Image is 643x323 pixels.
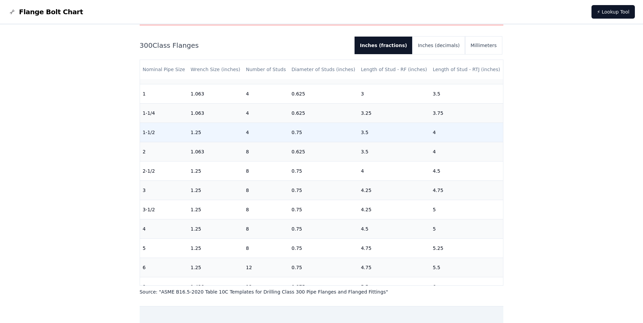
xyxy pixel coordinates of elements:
td: 1.25 [188,123,243,142]
th: Diameter of Studs (inches) [289,60,358,79]
td: 0.625 [289,103,358,123]
td: 12 [243,258,289,277]
td: 1.25 [188,238,243,258]
td: 1.25 [188,200,243,219]
td: 1.25 [188,161,243,180]
td: 1-1/2 [140,123,188,142]
td: 5.5 [358,277,430,296]
td: 5 [140,238,188,258]
td: 6 [140,258,188,277]
td: 0.75 [289,258,358,277]
td: 3.5 [358,123,430,142]
button: Inches (decimals) [413,37,465,54]
td: 5.5 [430,258,503,277]
td: 4 [358,161,430,180]
td: 4.25 [358,200,430,219]
td: 1-1/4 [140,103,188,123]
td: 2 [140,142,188,161]
td: 1.25 [188,219,243,238]
img: Flange Bolt Chart Logo [8,8,16,16]
td: 4 [243,103,289,123]
td: 8 [243,238,289,258]
td: 3.5 [430,84,503,103]
td: 5 [430,200,503,219]
td: 3 [358,84,430,103]
td: 8 [243,200,289,219]
td: 0.75 [289,180,358,200]
td: 1.063 [188,84,243,103]
td: 4.5 [358,219,430,238]
a: ⚡ Lookup Tool [591,5,635,19]
td: 4.5 [430,161,503,180]
button: Millimeters [465,37,502,54]
th: Length of Stud - RF (inches) [358,60,430,79]
td: 0.75 [289,238,358,258]
td: 1.438 [188,277,243,296]
td: 8 [140,277,188,296]
th: Nominal Pipe Size [140,60,188,79]
td: 4.75 [430,180,503,200]
td: 4 [243,123,289,142]
td: 3.75 [430,103,503,123]
td: 1.063 [188,103,243,123]
td: 0.75 [289,200,358,219]
td: 0.75 [289,219,358,238]
td: 8 [243,180,289,200]
td: 4 [430,123,503,142]
td: 0.75 [289,161,358,180]
td: 8 [243,142,289,161]
td: 3.25 [358,103,430,123]
p: Source: " ASME B16.5-2020 Table 10C Templates for Drilling Class 300 Pipe Flanges and Flanged Fit... [140,288,504,295]
td: 1 [140,84,188,103]
td: 4 [140,219,188,238]
th: Wrench Size (inches) [188,60,243,79]
td: 1.25 [188,180,243,200]
td: 2-1/2 [140,161,188,180]
th: Number of Studs [243,60,289,79]
td: 3 [140,180,188,200]
td: 1.063 [188,142,243,161]
td: 8 [243,219,289,238]
a: Flange Bolt Chart LogoFlange Bolt Chart [8,7,83,17]
td: 3.5 [358,142,430,161]
td: 4.75 [358,238,430,258]
th: Length of Stud - RTJ (inches) [430,60,503,79]
td: 8 [243,161,289,180]
td: 4.25 [358,180,430,200]
td: 5.25 [430,238,503,258]
td: 12 [243,277,289,296]
td: 4 [243,84,289,103]
td: 0.875 [289,277,358,296]
td: 6 [430,277,503,296]
h2: 300 Class Flanges [140,41,349,50]
button: Inches (fractions) [355,37,413,54]
td: 3-1/2 [140,200,188,219]
td: 4 [430,142,503,161]
td: 4.75 [358,258,430,277]
td: 1.25 [188,258,243,277]
td: 0.625 [289,84,358,103]
td: 0.75 [289,123,358,142]
td: 0.625 [289,142,358,161]
span: Flange Bolt Chart [19,7,83,17]
td: 5 [430,219,503,238]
